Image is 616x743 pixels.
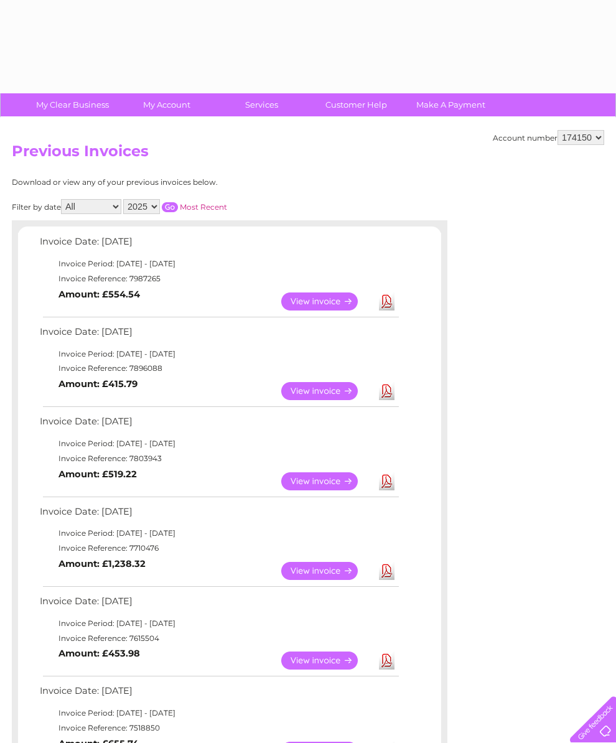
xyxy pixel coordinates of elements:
[281,562,373,580] a: View
[37,436,401,451] td: Invoice Period: [DATE] - [DATE]
[37,413,401,436] td: Invoice Date: [DATE]
[116,93,218,116] a: My Account
[37,706,401,721] td: Invoice Period: [DATE] - [DATE]
[58,648,140,659] b: Amount: £453.98
[493,130,604,145] div: Account number
[58,469,137,480] b: Amount: £519.22
[379,562,394,580] a: Download
[281,292,373,311] a: View
[21,93,124,116] a: My Clear Business
[281,382,373,400] a: View
[37,451,401,466] td: Invoice Reference: 7803943
[281,472,373,490] a: View
[37,233,401,256] td: Invoice Date: [DATE]
[58,289,140,300] b: Amount: £554.54
[379,472,394,490] a: Download
[180,202,227,212] a: Most Recent
[37,324,401,347] td: Invoice Date: [DATE]
[37,631,401,646] td: Invoice Reference: 7615504
[37,256,401,271] td: Invoice Period: [DATE] - [DATE]
[58,378,138,390] b: Amount: £415.79
[37,361,401,376] td: Invoice Reference: 7896088
[58,558,146,569] b: Amount: £1,238.32
[37,721,401,736] td: Invoice Reference: 7518850
[305,93,408,116] a: Customer Help
[210,93,313,116] a: Services
[37,593,401,616] td: Invoice Date: [DATE]
[12,178,338,187] div: Download or view any of your previous invoices below.
[12,143,604,166] h2: Previous Invoices
[12,199,338,214] div: Filter by date
[37,526,401,541] td: Invoice Period: [DATE] - [DATE]
[399,93,502,116] a: Make A Payment
[37,503,401,526] td: Invoice Date: [DATE]
[37,683,401,706] td: Invoice Date: [DATE]
[37,616,401,631] td: Invoice Period: [DATE] - [DATE]
[281,652,373,670] a: View
[37,271,401,286] td: Invoice Reference: 7987265
[37,347,401,362] td: Invoice Period: [DATE] - [DATE]
[37,541,401,556] td: Invoice Reference: 7710476
[379,382,394,400] a: Download
[379,652,394,670] a: Download
[379,292,394,311] a: Download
